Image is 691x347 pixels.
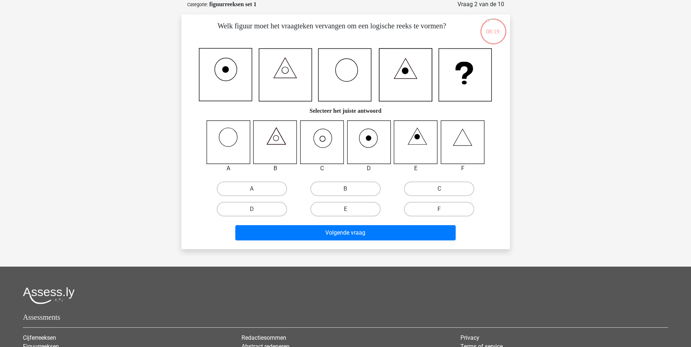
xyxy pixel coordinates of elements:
[310,182,381,196] label: B
[460,334,479,341] a: Privacy
[480,18,507,36] div: 08:19
[235,225,456,240] button: Volgende vraag
[435,164,490,173] div: F
[187,2,208,7] small: Categorie:
[23,287,75,304] img: Assessly logo
[404,202,474,216] label: F
[310,202,381,216] label: E
[193,101,498,114] h6: Selecteer het juiste antwoord
[23,334,56,341] a: Cijferreeksen
[242,334,286,341] a: Redactiesommen
[23,313,668,322] h5: Assessments
[201,164,256,173] div: A
[342,164,397,173] div: D
[404,182,474,196] label: C
[295,164,350,173] div: C
[248,164,303,173] div: B
[388,164,443,173] div: E
[193,20,471,42] p: Welk figuur moet het vraagteken vervangen om een logische reeks te vormen?
[217,182,287,196] label: A
[217,202,287,216] label: D
[209,1,256,7] strong: figuurreeksen set 1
